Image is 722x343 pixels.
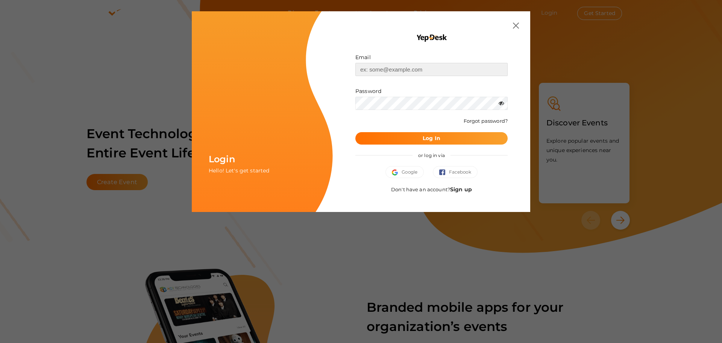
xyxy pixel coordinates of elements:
[450,186,472,193] a: Sign up
[413,147,450,164] span: or log in via
[513,23,519,29] img: close.svg
[355,87,381,95] label: Password
[391,186,472,192] span: Don't have an account?
[355,53,371,61] label: Email
[433,166,478,178] button: Facebook
[355,63,508,76] input: ex: some@example.com
[416,34,447,42] img: YEP_black_cropped.png
[209,154,235,165] span: Login
[423,135,440,142] b: Log In
[439,169,449,175] img: facebook.svg
[439,168,471,176] span: Facebook
[209,167,269,174] span: Hello! Let's get started
[392,169,402,175] img: google.svg
[392,168,417,176] span: Google
[464,118,508,124] a: Forgot password?
[385,166,424,178] button: Google
[355,132,508,145] button: Log In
